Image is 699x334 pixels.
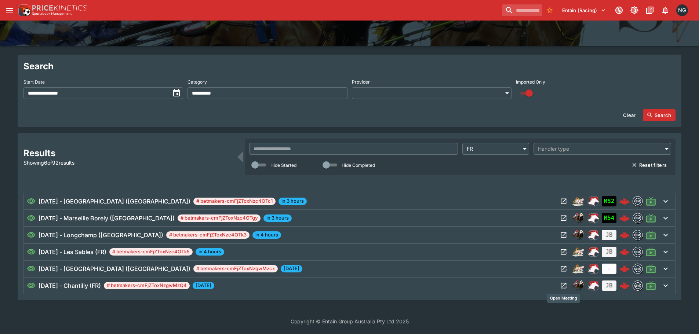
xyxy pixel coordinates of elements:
[602,264,616,274] div: No Jetbet
[602,213,616,223] div: Imported to Jetbet as OPEN
[643,109,676,121] button: Search
[602,280,616,291] div: Jetbet not yet mapped
[39,247,106,256] h6: [DATE] - Les Sables (FR)
[188,79,207,85] p: Category
[27,231,36,239] svg: Visible
[39,231,163,239] h6: [DATE] - Longchamp ([GEOGRAPHIC_DATA])
[572,280,584,291] div: horse_racing
[633,197,642,206] img: betmakers.png
[278,198,307,205] span: in 3 hours
[602,247,616,257] div: Jetbet not yet mapped
[23,159,233,166] p: Showing 6 of 92 results
[646,196,656,206] svg: Live
[27,247,36,256] svg: Visible
[39,264,190,273] h6: [DATE] - [GEOGRAPHIC_DATA] ([GEOGRAPHIC_DATA])
[646,264,656,274] svg: Live
[633,196,643,206] div: betmakers
[572,229,584,241] img: horse_racing.png
[633,264,643,274] div: betmakers
[619,280,630,291] img: logo-cerberus--red.svg
[587,280,599,291] div: ParallelRacing Handler
[646,280,656,291] svg: Live
[23,147,233,159] h2: Results
[558,229,569,241] button: Open Meeting
[633,280,643,291] div: betmakers
[270,162,296,168] p: Hide Started
[572,280,584,291] img: horse_racing.png
[627,159,671,171] button: Reset filters
[342,162,375,168] p: Hide Completed
[628,4,641,17] button: Toggle light/dark mode
[602,196,616,206] div: Imported to Jetbet as OPEN
[16,3,31,18] img: PriceKinetics Logo
[558,246,569,258] button: Open Meeting
[27,214,36,223] svg: Visible
[587,229,599,241] div: ParallelRacing Handler
[619,109,640,121] button: Clear
[674,2,690,18] button: Nick Goss
[587,212,599,224] div: ParallelRacing Handler
[281,265,302,272] span: [DATE]
[193,282,214,289] span: [DATE]
[619,230,630,240] img: logo-cerberus--red.svg
[633,247,642,257] img: betmakers.png
[263,214,292,222] span: in 3 hours
[502,4,542,16] input: search
[587,280,599,291] img: racing.png
[633,264,642,274] img: betmakers.png
[27,197,36,206] svg: Visible
[558,212,569,224] button: Open Meeting
[633,281,642,290] img: betmakers.png
[547,294,580,303] div: Open Meeting
[633,247,643,257] div: betmakers
[572,195,584,207] div: harness_racing
[633,230,642,240] img: betmakers.png
[619,247,630,257] img: logo-cerberus--red.svg
[32,5,87,11] img: PriceKinetics
[587,229,599,241] img: racing.png
[558,195,569,207] button: Open Meeting
[516,79,545,85] p: Imported Only
[23,60,676,72] h2: Search
[602,230,616,240] div: Jetbet not yet mapped
[39,214,175,223] h6: [DATE] - Marseille Borely ([GEOGRAPHIC_DATA])
[633,213,642,223] img: betmakers.png
[104,282,190,289] span: # betmakers-cmFjZToxNzgwMzQ4
[193,265,278,272] span: # betmakers-cmFjZToxNzgwMzcx
[572,212,584,224] div: horse_racing
[538,145,659,153] div: Handler type
[166,231,250,239] span: # betmakers-cmFjZToxNzc4OTk3
[252,231,281,239] span: in 4 hours
[587,195,599,207] div: ParallelRacing Handler
[646,230,656,240] svg: Live
[572,263,584,275] img: harness_racing.png
[170,87,183,100] button: toggle date time picker
[196,248,224,256] span: in 4 hours
[23,79,45,85] p: Start Date
[587,263,599,275] div: ParallelRacing Handler
[676,4,688,16] div: Nick Goss
[193,198,276,205] span: # betmakers-cmFjZToxNzc4OTc1
[572,229,584,241] div: horse_racing
[643,4,656,17] button: Documentation
[619,196,630,206] img: logo-cerberus--red.svg
[572,195,584,207] img: harness_racing.png
[572,246,584,258] div: harness_racing
[544,4,556,16] button: No Bookmarks
[352,79,370,85] p: Provider
[32,12,72,15] img: Sportsbook Management
[587,195,599,207] img: racing.png
[587,246,599,258] div: ParallelRacing Handler
[558,280,569,291] button: Open Meeting
[3,4,16,17] button: open drawer
[572,246,584,258] img: harness_racing.png
[646,213,656,223] svg: Live
[558,4,610,16] button: Select Tenant
[659,4,672,17] button: Notifications
[633,230,643,240] div: betmakers
[619,264,630,274] img: logo-cerberus--red.svg
[619,213,630,223] img: logo-cerberus--red.svg
[27,281,36,290] svg: Visible
[587,263,599,275] img: racing.png
[612,4,626,17] button: Connected to PK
